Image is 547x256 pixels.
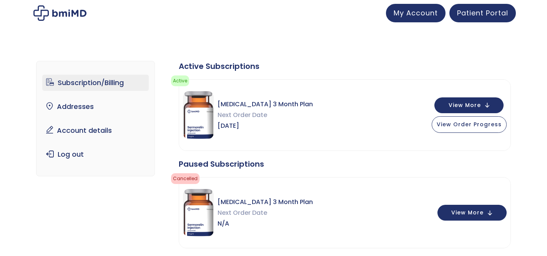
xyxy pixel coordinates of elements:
[457,8,508,18] span: Patient Portal
[451,210,484,215] span: View More
[449,4,516,22] a: Patient Portal
[42,75,149,91] a: Subscription/Billing
[42,146,149,162] a: Log out
[437,205,507,221] button: View More
[432,116,507,133] button: View Order Progress
[218,110,313,120] span: Next Order Date
[218,207,313,218] span: Next Order Date
[449,103,481,108] span: View More
[434,97,504,113] button: View More
[36,61,155,176] nav: Account pages
[179,159,511,169] div: Paused Subscriptions
[171,75,189,86] span: Active
[218,197,313,207] span: [MEDICAL_DATA] 3 Month Plan
[183,91,214,139] img: Sermorelin 3 Month Plan
[179,61,511,72] div: Active Subscriptions
[218,99,313,110] span: [MEDICAL_DATA] 3 Month Plan
[183,189,214,237] img: Sermorelin 3 Month Plan
[42,99,149,115] a: Addresses
[394,8,438,18] span: My Account
[171,173,200,184] span: cancelled
[386,4,446,22] a: My Account
[437,120,502,128] span: View Order Progress
[218,218,313,229] span: N/A
[33,5,86,21] img: My account
[218,120,313,131] span: [DATE]
[42,122,149,139] a: Account details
